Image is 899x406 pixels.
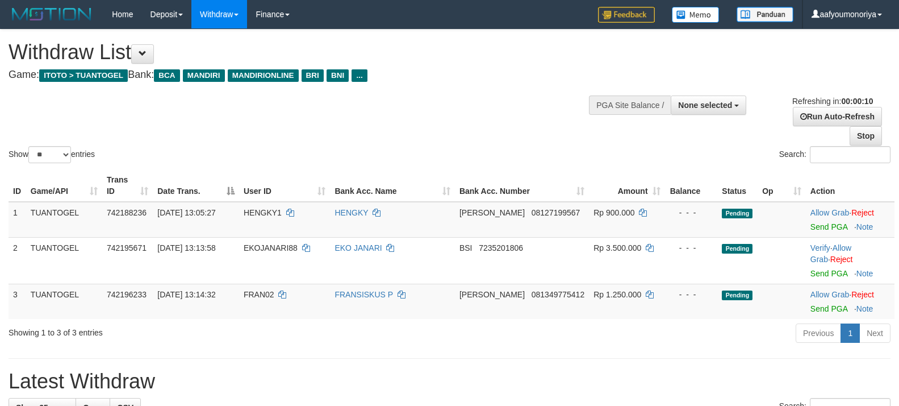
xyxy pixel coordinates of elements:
img: panduan.png [737,7,793,22]
th: Amount: activate to sort column ascending [589,169,664,202]
img: MOTION_logo.png [9,6,95,23]
td: 2 [9,237,26,284]
td: · [806,202,894,238]
span: Copy 7235201806 to clipboard [479,243,523,252]
h4: Game: Bank: [9,69,588,81]
a: Reject [851,208,874,217]
span: MANDIRIONLINE [228,69,299,82]
span: [DATE] 13:14:32 [157,290,215,299]
div: PGA Site Balance / [589,96,671,115]
th: Bank Acc. Name: activate to sort column ascending [330,169,454,202]
span: · [810,243,851,264]
span: BNI [327,69,349,82]
td: · · [806,237,894,284]
div: Showing 1 to 3 of 3 entries [9,322,366,338]
span: Pending [722,244,752,254]
span: Pending [722,209,752,218]
td: · [806,284,894,319]
span: FRAN02 [244,290,274,299]
a: Verify [810,243,830,252]
a: Allow Grab [810,208,849,217]
td: 1 [9,202,26,238]
a: Previous [796,324,841,343]
span: Refreshing in: [792,97,873,106]
td: 3 [9,284,26,319]
span: 742196233 [107,290,147,299]
a: EKO JANARI [334,243,382,252]
a: Reject [851,290,874,299]
span: BSI [459,243,473,252]
a: Send PGA [810,304,847,313]
a: Stop [850,126,882,146]
th: ID [9,169,26,202]
th: Status [717,169,758,202]
label: Show entries [9,146,95,163]
span: [DATE] 13:13:58 [157,243,215,252]
span: · [810,290,851,299]
div: - - - [670,242,713,254]
th: Bank Acc. Number: activate to sort column ascending [455,169,589,202]
td: TUANTOGEL [26,237,102,284]
a: Reject [830,255,853,264]
img: Button%20Memo.svg [672,7,720,23]
label: Search: [779,146,890,163]
span: Pending [722,291,752,300]
input: Search: [810,146,890,163]
span: ITOTO > TUANTOGEL [39,69,128,82]
span: None selected [678,101,732,110]
span: Copy 081349775412 to clipboard [532,290,584,299]
span: Rp 3.500.000 [593,243,641,252]
select: Showentries [28,146,71,163]
span: EKOJANARI88 [244,243,298,252]
a: Allow Grab [810,243,851,264]
span: · [810,208,851,217]
a: Allow Grab [810,290,849,299]
span: 742195671 [107,243,147,252]
button: None selected [671,96,746,115]
span: 742188236 [107,208,147,217]
th: Date Trans.: activate to sort column descending [153,169,239,202]
span: MANDIRI [183,69,225,82]
a: Run Auto-Refresh [793,107,882,126]
span: HENGKY1 [244,208,282,217]
strong: 00:00:10 [841,97,873,106]
span: [DATE] 13:05:27 [157,208,215,217]
a: HENGKY [334,208,368,217]
div: - - - [670,207,713,218]
a: 1 [841,324,860,343]
h1: Withdraw List [9,41,588,64]
a: Send PGA [810,269,847,278]
span: Rp 1.250.000 [593,290,641,299]
a: Note [856,304,873,313]
th: User ID: activate to sort column ascending [239,169,331,202]
a: Note [856,269,873,278]
a: Send PGA [810,222,847,231]
th: Trans ID: activate to sort column ascending [102,169,153,202]
th: Action [806,169,894,202]
a: Next [859,324,890,343]
th: Op: activate to sort column ascending [758,169,806,202]
div: - - - [670,289,713,300]
span: Rp 900.000 [593,208,634,217]
a: Note [856,222,873,231]
td: TUANTOGEL [26,284,102,319]
span: BCA [154,69,179,82]
th: Balance [665,169,718,202]
span: Copy 08127199567 to clipboard [532,208,580,217]
th: Game/API: activate to sort column ascending [26,169,102,202]
span: [PERSON_NAME] [459,290,525,299]
span: ... [352,69,367,82]
span: BRI [302,69,324,82]
td: TUANTOGEL [26,202,102,238]
span: [PERSON_NAME] [459,208,525,217]
img: Feedback.jpg [598,7,655,23]
a: FRANSISKUS P [334,290,392,299]
h1: Latest Withdraw [9,370,890,393]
